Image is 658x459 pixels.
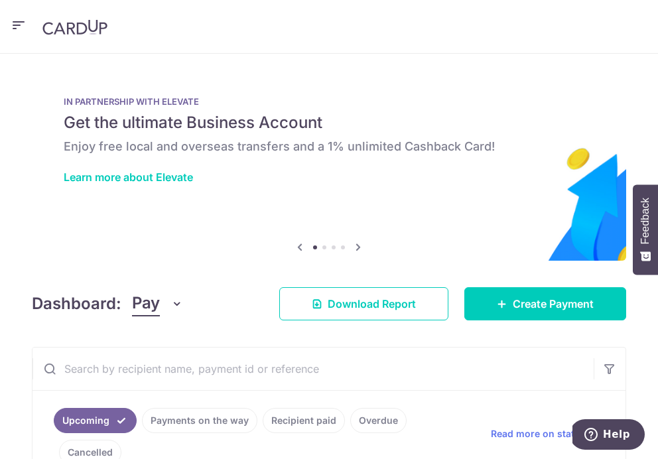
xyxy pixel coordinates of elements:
[279,287,448,320] a: Download Report
[328,296,416,312] span: Download Report
[513,296,594,312] span: Create Payment
[33,348,594,390] input: Search by recipient name, payment id or reference
[491,427,596,440] span: Read more on statuses
[142,408,257,433] a: Payments on the way
[464,287,626,320] a: Create Payment
[132,291,160,316] span: Pay
[32,75,626,261] img: Renovation banner
[42,19,107,35] img: CardUp
[64,139,594,155] h6: Enjoy free local and overseas transfers and a 1% unlimited Cashback Card!
[32,292,121,316] h4: Dashboard:
[132,291,183,316] button: Pay
[64,170,193,184] a: Learn more about Elevate
[633,184,658,275] button: Feedback - Show survey
[350,408,407,433] a: Overdue
[54,408,137,433] a: Upcoming
[64,112,594,133] h5: Get the ultimate Business Account
[64,96,594,107] p: IN PARTNERSHIP WITH ELEVATE
[572,419,645,452] iframe: Opens a widget where you can find more information
[639,198,651,244] span: Feedback
[263,408,345,433] a: Recipient paid
[491,427,610,440] a: Read more on statuses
